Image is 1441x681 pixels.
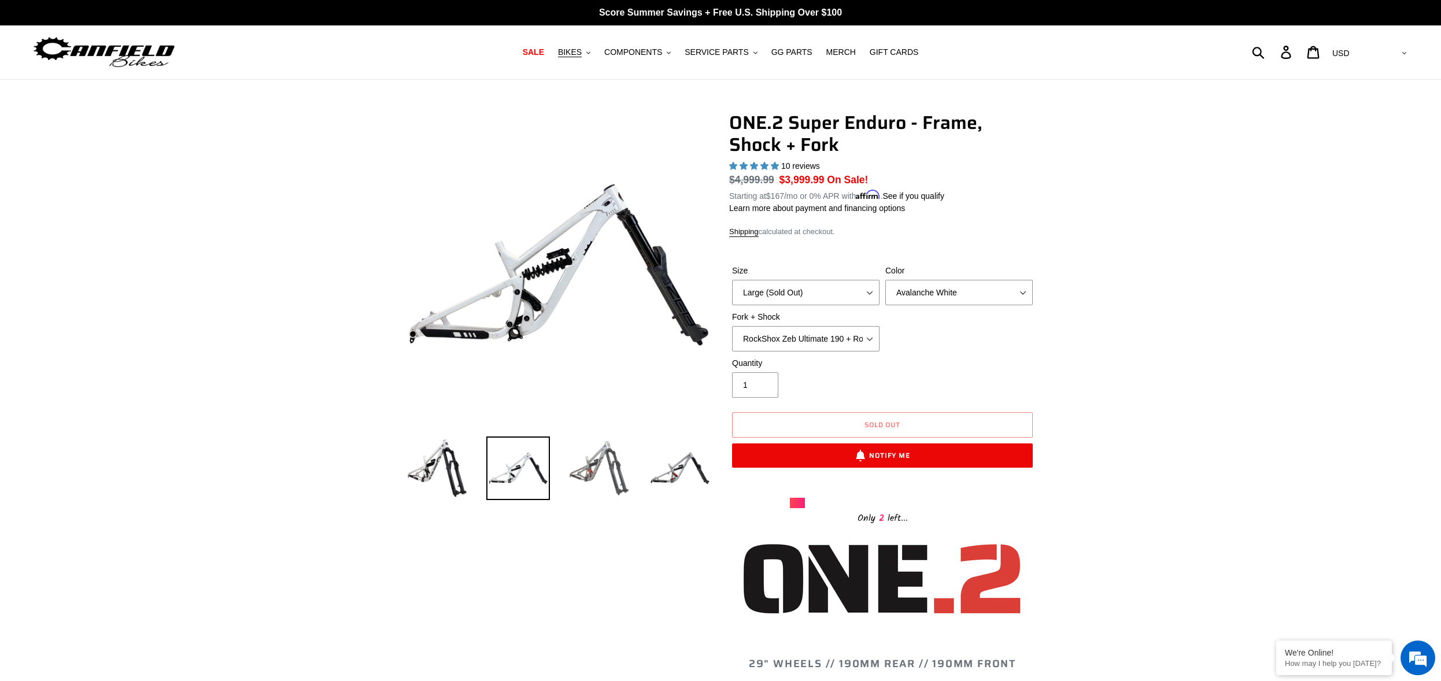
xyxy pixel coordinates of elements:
span: GG PARTS [771,47,812,57]
span: GIFT CARDS [870,47,919,57]
img: Canfield Bikes [32,34,176,71]
span: On Sale! [827,172,868,187]
span: MERCH [826,47,856,57]
span: Sold out [864,419,901,430]
input: Search [1258,39,1288,65]
div: Minimize live chat window [190,6,217,34]
img: Load image into Gallery viewer, ONE.2 Super Enduro - Frame, Shock + Fork [567,436,631,500]
h1: ONE.2 Super Enduro - Frame, Shock + Fork [729,112,1036,156]
img: Load image into Gallery viewer, ONE.2 Super Enduro - Frame, Shock + Fork [648,436,712,500]
p: How may I help you today? [1285,659,1383,668]
div: Chat with us now [77,65,212,80]
a: Learn more about payment and financing options [729,203,905,213]
button: Notify Me [732,443,1033,468]
span: SALE [523,47,544,57]
span: $3,999.99 [779,174,825,186]
span: 5.00 stars [729,161,781,171]
a: SALE [517,45,550,60]
label: Quantity [732,357,880,369]
label: Size [732,265,880,277]
button: BIKES [552,45,596,60]
span: SERVICE PARTS [685,47,748,57]
button: SERVICE PARTS [679,45,763,60]
div: Only left... [790,508,975,526]
span: Affirm [856,190,880,199]
img: Load image into Gallery viewer, ONE.2 Super Enduro - Frame, Shock + Fork [486,436,550,500]
s: $4,999.99 [729,174,774,186]
p: Starting at /mo or 0% APR with . [729,187,944,202]
span: COMPONENTS [604,47,662,57]
span: 29" WHEELS // 190MM REAR // 190MM FRONT [749,656,1016,672]
span: BIKES [558,47,582,57]
span: 2 [875,511,888,525]
img: d_696896380_company_1647369064580_696896380 [37,58,66,87]
div: We're Online! [1285,648,1383,657]
div: Navigation go back [13,64,30,81]
label: Color [885,265,1033,277]
img: Load image into Gallery viewer, ONE.2 Super Enduro - Frame, Shock + Fork [405,436,469,500]
button: COMPONENTS [598,45,677,60]
span: We're online! [67,146,160,262]
a: Shipping [729,227,759,237]
button: Sold out [732,412,1033,438]
div: calculated at checkout. [729,226,1036,238]
textarea: Type your message and hit 'Enter' [6,316,220,356]
label: Fork + Shock [732,311,880,323]
a: GIFT CARDS [864,45,925,60]
a: See if you qualify - Learn more about Affirm Financing (opens in modal) [882,191,944,201]
a: GG PARTS [766,45,818,60]
a: MERCH [821,45,862,60]
span: $167 [766,191,784,201]
span: 10 reviews [781,161,820,171]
